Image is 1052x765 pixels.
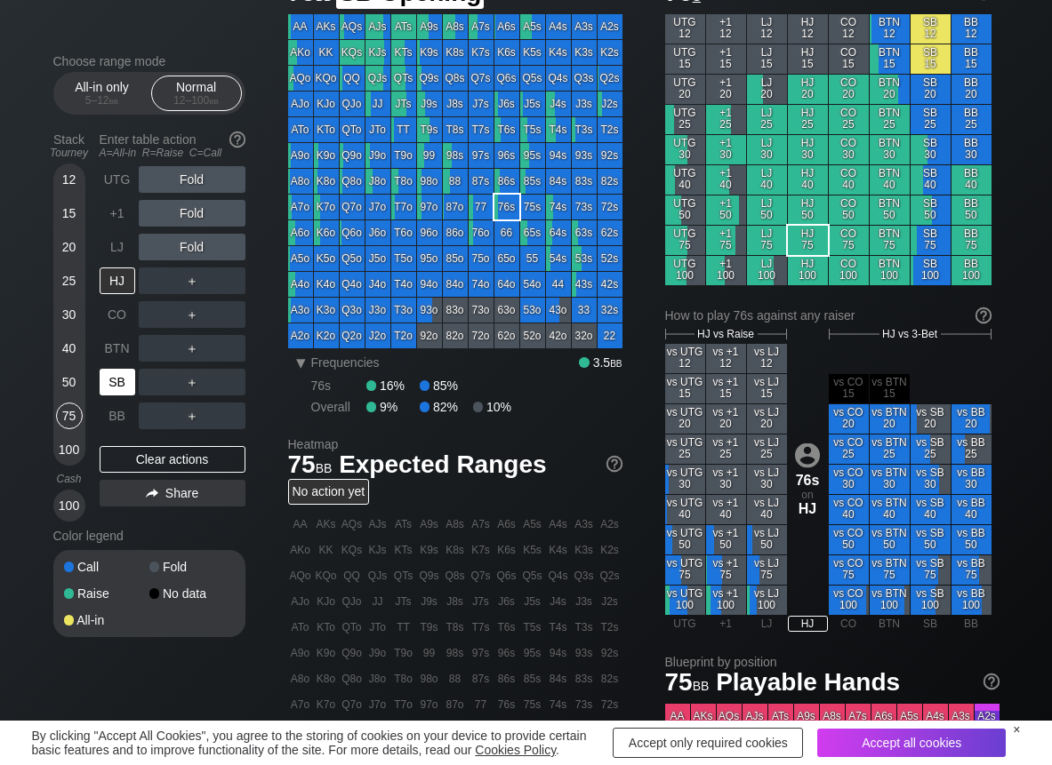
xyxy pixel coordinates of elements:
[520,143,545,168] div: 95s
[314,14,339,39] div: AKs
[56,200,83,227] div: 15
[56,402,83,429] div: 75
[829,75,869,104] div: CO 20
[417,92,442,116] div: J9s
[443,246,468,271] div: 85o
[365,66,390,91] div: QJs
[665,344,705,373] div: vs UTG 12
[288,272,313,297] div: A4o
[598,298,622,323] div: 32s
[598,143,622,168] div: 92s
[469,220,494,245] div: 76o
[65,94,140,107] div: 5 – 12
[572,92,597,116] div: J3s
[100,301,135,328] div: CO
[546,272,571,297] div: 44
[882,328,937,340] span: HJ vs 3-Bet
[598,92,622,116] div: J2s
[314,143,339,168] div: K9o
[469,272,494,297] div: 74o
[314,246,339,271] div: K5o
[139,200,245,227] div: Fold
[911,75,951,104] div: SB 20
[443,14,468,39] div: A8s
[747,256,787,285] div: LJ 100
[149,561,235,573] div: Fold
[706,135,746,164] div: +1 30
[139,234,245,260] div: Fold
[598,220,622,245] div: 62s
[572,66,597,91] div: Q3s
[469,246,494,271] div: 75o
[100,147,245,159] div: A=All-in R=Raise C=Call
[417,246,442,271] div: 95o
[494,298,519,323] div: 63o
[228,130,247,149] img: help.32db89a4.svg
[870,14,910,44] div: BTN 12
[520,40,545,65] div: K5s
[706,226,746,255] div: +1 75
[469,40,494,65] div: K7s
[870,226,910,255] div: BTN 75
[340,220,365,245] div: Q6o
[365,195,390,219] div: J7o
[546,323,571,348] div: 42o
[494,117,519,142] div: T6s
[911,165,951,195] div: SB 40
[747,75,787,104] div: LJ 20
[494,66,519,91] div: Q6s
[53,54,245,68] h2: Choose range mode
[546,143,571,168] div: 94s
[314,117,339,142] div: KTo
[443,40,468,65] div: K8s
[546,92,571,116] div: J4s
[520,323,545,348] div: 52o
[546,169,571,194] div: 84s
[365,40,390,65] div: KJs
[391,298,416,323] div: T3o
[391,323,416,348] div: T2o
[469,143,494,168] div: 97s
[475,743,556,757] a: Cookies Policy
[520,92,545,116] div: J5s
[747,165,787,195] div: LJ 40
[665,135,705,164] div: UTG 30
[100,234,135,260] div: LJ
[100,125,245,166] div: Enter table action
[159,94,234,107] div: 12 – 100
[665,44,705,74] div: UTG 15
[706,14,746,44] div: +1 12
[829,195,869,225] div: CO 50
[665,256,705,285] div: UTG 100
[829,105,869,134] div: CO 25
[788,226,828,255] div: HJ 75
[579,355,622,370] div: 3.5
[974,306,993,325] img: help.32db89a4.svg
[391,195,416,219] div: T7o
[391,220,416,245] div: T6o
[706,44,746,74] div: +1 15
[572,117,597,142] div: T3s
[572,14,597,39] div: A3s
[697,328,754,340] span: HJ vs Raise
[870,256,910,285] div: BTN 100
[546,220,571,245] div: 64s
[365,323,390,348] div: J2o
[288,220,313,245] div: A6o
[829,256,869,285] div: CO 100
[469,323,494,348] div: 72o
[365,143,390,168] div: J9o
[340,14,365,39] div: AQs
[139,166,245,193] div: Fold
[314,92,339,116] div: KJo
[391,92,416,116] div: JTs
[546,298,571,323] div: 43o
[100,335,135,362] div: BTN
[469,195,494,219] div: 77
[952,14,992,44] div: BB 12
[417,66,442,91] div: Q9s
[952,135,992,164] div: BB 30
[365,117,390,142] div: JTo
[391,14,416,39] div: ATs
[788,44,828,74] div: HJ 15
